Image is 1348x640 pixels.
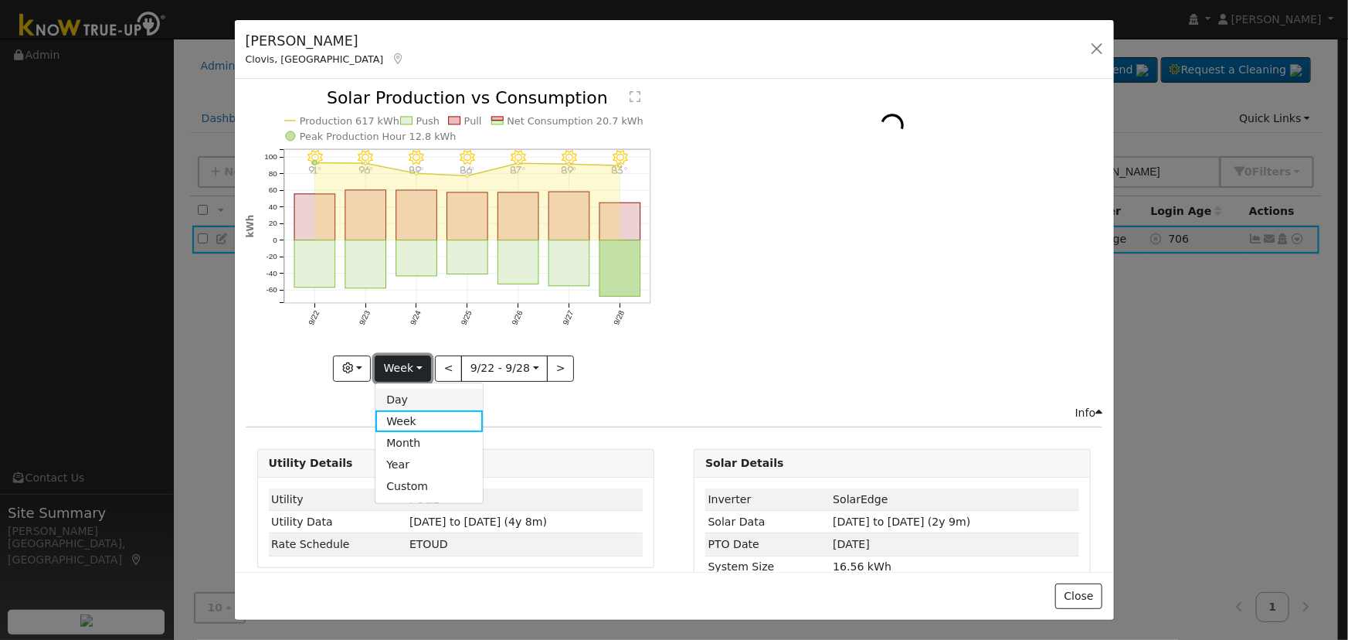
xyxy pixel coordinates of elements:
strong: Solar Details [705,457,783,469]
circle: onclick="" [568,163,571,166]
text: 100 [264,153,277,162]
rect: onclick="" [345,190,386,240]
text:  [630,90,640,103]
button: > [547,356,574,382]
rect: onclick="" [548,240,589,286]
i: 9/26 - Clear [511,151,526,166]
p: 87° [504,165,531,174]
text: 20 [268,220,277,228]
text: 9/25 [460,309,474,327]
span: ID: 8564475, authorized: 02/27/23 [409,493,440,506]
rect: onclick="" [497,192,538,240]
span: [DATE] to [DATE] (2y 9m) [833,516,970,528]
text: kWh [245,215,256,238]
text: 9/24 [409,309,423,327]
button: Week [375,356,431,382]
circle: onclick="" [312,161,317,165]
div: Info [1075,405,1103,421]
text: 9/23 [358,309,372,327]
span: [DATE] to [DATE] (4y 8m) [409,516,547,528]
text: 9/27 [561,309,575,327]
button: < [435,356,462,382]
circle: onclick="" [466,175,469,178]
a: Month [375,432,483,454]
p: 89° [402,165,430,174]
text: 80 [268,169,277,178]
rect: onclick="" [294,194,335,240]
text: 9/26 [510,309,524,327]
span: K [409,538,448,550]
a: Map [391,53,405,65]
span: ID: 3094853, authorized: 02/27/23 [833,493,888,506]
i: 9/22 - Clear [307,151,322,166]
rect: onclick="" [447,192,487,240]
circle: onclick="" [618,165,621,168]
h5: [PERSON_NAME] [246,31,405,51]
text: -60 [266,286,277,294]
p: 89° [555,165,582,174]
rect: onclick="" [294,240,335,288]
rect: onclick="" [396,190,437,240]
span: Clovis, [GEOGRAPHIC_DATA] [246,53,384,65]
a: Week [375,410,483,432]
circle: onclick="" [415,172,418,175]
text: Production 617 kWh [300,115,399,127]
text: Net Consumption 20.7 kWh [507,115,643,127]
i: 9/27 - Clear [562,151,577,166]
text: 9/22 [307,309,321,327]
rect: onclick="" [497,240,538,284]
p: 96° [351,165,379,174]
strong: Utility Details [269,457,353,469]
i: 9/23 - Clear [358,151,373,166]
a: Year [375,454,483,475]
rect: onclick="" [548,192,589,241]
text: -20 [266,253,277,261]
td: Utility Data [269,511,407,533]
td: PTO Date [705,533,830,556]
text: Pull [464,115,482,127]
rect: onclick="" [345,240,386,288]
button: Close [1055,584,1102,610]
rect: onclick="" [599,203,640,240]
rect: onclick="" [396,240,437,276]
text: Peak Production Hour 12.8 kWh [300,131,457,142]
i: 9/25 - Clear [460,151,475,166]
td: Utility [269,489,407,511]
span: [DATE] [833,538,870,550]
td: Solar Data [705,511,830,533]
rect: onclick="" [447,240,487,274]
text: 60 [268,186,277,195]
rect: onclick="" [599,240,640,297]
text: Solar Production vs Consumption [327,88,608,107]
button: 9/22 - 9/28 [461,356,548,382]
p: 91° [301,165,328,174]
a: Custom [375,476,483,498]
text: Push [416,115,439,127]
i: 9/24 - Clear [409,151,424,166]
td: Rate Schedule [269,533,407,556]
i: 9/28 - Clear [613,151,628,166]
p: 86° [453,165,480,174]
text: -40 [266,269,277,277]
text: 40 [268,203,277,211]
td: System Size [705,556,830,578]
text: 9/28 [612,309,626,327]
circle: onclick="" [364,162,367,165]
td: Inverter [705,489,830,511]
circle: onclick="" [517,162,520,165]
a: Day [375,389,483,410]
text: 0 [273,236,277,244]
span: 16.56 kWh [833,560,891,573]
p: 83° [606,165,633,174]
